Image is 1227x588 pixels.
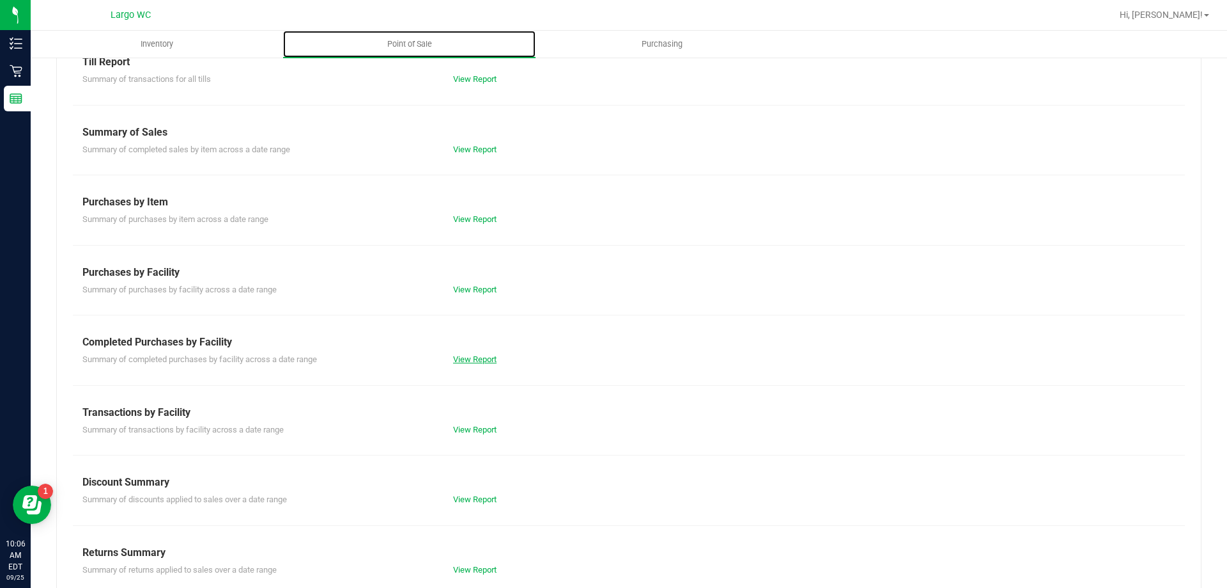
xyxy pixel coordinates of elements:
a: Point of Sale [283,31,536,58]
span: Point of Sale [370,38,449,50]
a: Purchasing [536,31,788,58]
div: Till Report [82,54,1175,70]
inline-svg: Retail [10,65,22,77]
span: Inventory [123,38,190,50]
span: Summary of completed sales by item across a date range [82,145,290,154]
a: View Report [453,354,497,364]
a: View Report [453,74,497,84]
div: Purchases by Item [82,195,1175,210]
div: Purchases by Facility [82,265,1175,280]
a: View Report [453,145,497,154]
div: Transactions by Facility [82,405,1175,420]
iframe: Resource center unread badge [38,484,53,499]
a: Inventory [31,31,283,58]
a: View Report [453,495,497,504]
inline-svg: Reports [10,92,22,105]
a: View Report [453,425,497,434]
span: Purchasing [624,38,700,50]
a: View Report [453,285,497,294]
div: Completed Purchases by Facility [82,335,1175,350]
span: Summary of returns applied to sales over a date range [82,565,277,575]
span: Largo WC [111,10,151,20]
p: 10:06 AM EDT [6,538,25,573]
iframe: Resource center [13,486,51,524]
span: Summary of completed purchases by facility across a date range [82,354,317,364]
span: Summary of purchases by item across a date range [82,214,268,224]
div: Returns Summary [82,545,1175,560]
div: Summary of Sales [82,125,1175,140]
div: Discount Summary [82,475,1175,490]
a: View Report [453,214,497,224]
span: Hi, [PERSON_NAME]! [1120,10,1203,20]
span: Summary of transactions for all tills [82,74,211,84]
a: View Report [453,565,497,575]
p: 09/25 [6,573,25,582]
span: Summary of purchases by facility across a date range [82,285,277,294]
span: Summary of discounts applied to sales over a date range [82,495,287,504]
inline-svg: Inventory [10,37,22,50]
span: Summary of transactions by facility across a date range [82,425,284,434]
